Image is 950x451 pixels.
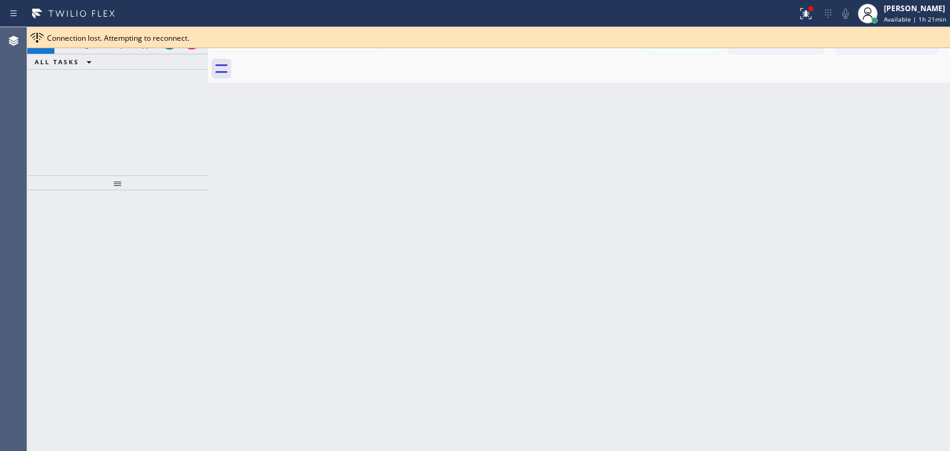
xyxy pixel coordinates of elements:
[27,54,104,69] button: ALL TASKS
[837,5,854,22] button: Mute
[884,3,946,14] div: [PERSON_NAME]
[884,15,946,23] span: Available | 1h 21min
[35,57,79,66] span: ALL TASKS
[47,33,189,43] span: Connection lost. Attempting to reconnect.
